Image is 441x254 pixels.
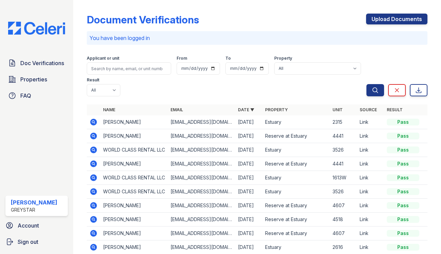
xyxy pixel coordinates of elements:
[168,143,235,157] td: [EMAIL_ADDRESS][DOMAIN_NAME]
[235,213,262,227] td: [DATE]
[235,185,262,199] td: [DATE]
[100,171,168,185] td: WORLD CLASS RENTAL LLC
[18,238,38,246] span: Sign out
[100,115,168,129] td: [PERSON_NAME]
[357,227,384,240] td: Link
[168,199,235,213] td: [EMAIL_ADDRESS][DOMAIN_NAME]
[387,244,419,251] div: Pass
[333,107,343,112] a: Unit
[366,14,427,24] a: Upload Documents
[387,216,419,223] div: Pass
[171,107,183,112] a: Email
[330,115,357,129] td: 2315
[387,230,419,237] div: Pass
[330,227,357,240] td: 4607
[100,185,168,199] td: WORLD CLASS RENTAL LLC
[168,213,235,227] td: [EMAIL_ADDRESS][DOMAIN_NAME]
[100,199,168,213] td: [PERSON_NAME]
[11,198,57,207] div: [PERSON_NAME]
[20,59,64,67] span: Doc Verifications
[238,107,254,112] a: Date ▼
[235,171,262,185] td: [DATE]
[3,22,71,35] img: CE_Logo_Blue-a8612792a0a2168367f1c8372b55b34899dd931a85d93a1a3d3e32e68fde9ad4.png
[87,14,199,26] div: Document Verifications
[330,171,357,185] td: 1613W
[265,107,288,112] a: Property
[87,56,119,61] label: Applicant or unit
[168,115,235,129] td: [EMAIL_ADDRESS][DOMAIN_NAME]
[330,213,357,227] td: 4518
[3,235,71,249] a: Sign out
[262,213,330,227] td: Reserve at Estuary
[18,221,39,230] span: Account
[387,133,419,139] div: Pass
[11,207,57,213] div: Greystar
[5,89,68,102] a: FAQ
[357,213,384,227] td: Link
[235,115,262,129] td: [DATE]
[177,56,187,61] label: From
[357,171,384,185] td: Link
[262,129,330,143] td: Reserve at Estuary
[330,157,357,171] td: 4441
[100,129,168,143] td: [PERSON_NAME]
[87,77,99,83] label: Result
[5,73,68,86] a: Properties
[387,107,403,112] a: Result
[235,129,262,143] td: [DATE]
[100,227,168,240] td: [PERSON_NAME]
[387,202,419,209] div: Pass
[225,56,231,61] label: To
[100,157,168,171] td: [PERSON_NAME]
[235,157,262,171] td: [DATE]
[103,107,115,112] a: Name
[357,185,384,199] td: Link
[357,115,384,129] td: Link
[360,107,377,112] a: Source
[168,185,235,199] td: [EMAIL_ADDRESS][DOMAIN_NAME]
[168,129,235,143] td: [EMAIL_ADDRESS][DOMAIN_NAME]
[330,185,357,199] td: 3526
[387,119,419,125] div: Pass
[89,34,425,42] p: You have been logged in
[262,115,330,129] td: Estuary
[330,129,357,143] td: 4441
[262,157,330,171] td: Reserve at Estuary
[357,157,384,171] td: Link
[387,160,419,167] div: Pass
[20,75,47,83] span: Properties
[330,143,357,157] td: 3526
[262,227,330,240] td: Reserve at Estuary
[168,157,235,171] td: [EMAIL_ADDRESS][DOMAIN_NAME]
[3,219,71,232] a: Account
[262,171,330,185] td: Estuary
[235,227,262,240] td: [DATE]
[357,199,384,213] td: Link
[387,146,419,153] div: Pass
[5,56,68,70] a: Doc Verifications
[20,92,31,100] span: FAQ
[262,143,330,157] td: Estuary
[387,188,419,195] div: Pass
[168,227,235,240] td: [EMAIL_ADDRESS][DOMAIN_NAME]
[274,56,292,61] label: Property
[87,62,171,75] input: Search by name, email, or unit number
[330,199,357,213] td: 4607
[235,199,262,213] td: [DATE]
[262,185,330,199] td: Estuary
[357,129,384,143] td: Link
[100,213,168,227] td: [PERSON_NAME]
[387,174,419,181] div: Pass
[235,143,262,157] td: [DATE]
[357,143,384,157] td: Link
[100,143,168,157] td: WORLD CLASS RENTAL LLC
[262,199,330,213] td: Reserve at Estuary
[168,171,235,185] td: [EMAIL_ADDRESS][DOMAIN_NAME]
